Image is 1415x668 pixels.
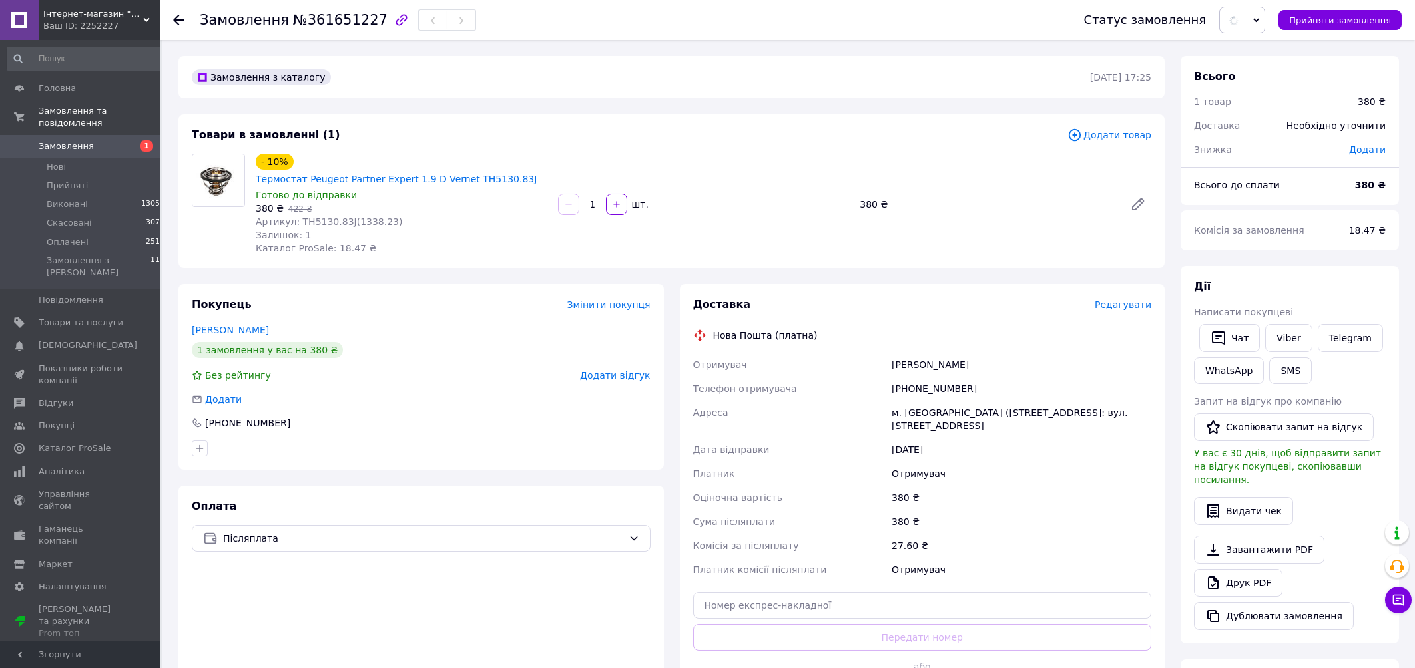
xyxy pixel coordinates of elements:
span: Гаманець компанії [39,523,123,547]
span: Каталог ProSale [39,442,111,454]
a: Telegram [1318,324,1383,352]
div: 380 ₴ [889,486,1154,510]
span: Скасовані [47,217,92,229]
span: Редагувати [1095,299,1151,310]
span: Додати [205,394,242,405]
span: Знижка [1194,144,1232,155]
div: 380 ₴ [889,510,1154,534]
time: [DATE] 17:25 [1090,72,1151,83]
span: Замовлення [39,140,94,152]
span: Адреса [693,407,728,418]
span: Інтернет-магазин "TopCar" [43,8,143,20]
span: Сума післяплати [693,516,776,527]
div: 1 замовлення у вас на 380 ₴ [192,342,343,358]
span: Додати товар [1067,128,1151,142]
span: Повідомлення [39,294,103,306]
span: Оціночна вартість [693,492,782,503]
span: 13057 [141,198,164,210]
span: Маркет [39,558,73,570]
span: Каталог ProSale: 18.47 ₴ [256,243,376,253]
span: Покупці [39,420,75,432]
div: Повернутися назад [173,13,184,27]
span: [PERSON_NAME] та рахунки [39,603,123,640]
span: 1 товар [1194,96,1231,107]
span: Написати покупцеві [1194,307,1293,317]
div: [PERSON_NAME] [889,353,1154,377]
span: Прийняти замовлення [1289,15,1391,25]
div: 380 ₴ [854,195,1119,214]
span: Виконані [47,198,88,210]
div: 27.60 ₴ [889,534,1154,558]
input: Пошук [7,47,166,71]
button: Чат [1199,324,1260,352]
span: Готово до відправки [256,190,357,200]
a: Друк PDF [1194,569,1282,597]
span: Оплачені [47,236,89,248]
button: SMS [1269,357,1312,384]
span: Платник [693,468,735,479]
span: Дії [1194,280,1211,293]
span: Доставка [693,298,751,311]
span: Платник комісії післяплати [693,564,827,575]
span: Всього до сплати [1194,180,1280,190]
a: Редагувати [1125,191,1151,218]
span: Показники роботи компанії [39,363,123,387]
div: - 10% [256,154,294,170]
span: 422 ₴ [288,204,312,214]
button: Дублювати замовлення [1194,602,1354,630]
span: [DEMOGRAPHIC_DATA] [39,339,137,351]
span: Комісія за післяплату [693,540,799,551]
div: Prom топ [39,627,123,639]
div: Статус замовлення [1084,13,1207,27]
b: 380 ₴ [1355,180,1386,190]
div: Замовлення з каталогу [192,69,331,85]
div: шт. [629,198,650,211]
span: 18.47 ₴ [1349,225,1386,236]
span: Замовлення з [PERSON_NAME] [47,255,150,279]
span: №361651227 [293,12,388,28]
span: 115 [150,255,164,279]
img: Термостат Peugeot Partner Expert 1.9 D Vernet TH5130.83J [192,161,244,200]
input: Номер експрес-накладної [693,592,1152,619]
span: У вас є 30 днів, щоб відправити запит на відгук покупцеві, скопіювавши посилання. [1194,448,1381,485]
span: Комісія за замовлення [1194,225,1304,236]
span: Всього [1194,70,1235,83]
span: Залишок: 1 [256,230,312,240]
div: Необхідно уточнити [1278,111,1394,140]
span: Управління сайтом [39,488,123,512]
span: Відгуки [39,397,73,409]
div: [PHONE_NUMBER] [204,417,292,430]
div: м. [GEOGRAPHIC_DATA] ([STREET_ADDRESS]: вул. [STREET_ADDRESS] [889,401,1154,438]
span: Післяплата [223,531,623,546]
span: Отримувач [693,359,747,370]
a: [PERSON_NAME] [192,325,269,335]
span: Запит на відгук про компанію [1194,396,1342,407]
span: Товари в замовленні (1) [192,128,340,141]
span: Замовлення та повідомлення [39,105,160,129]
span: 380 ₴ [256,203,284,214]
a: Viber [1265,324,1312,352]
div: Отримувач [889,558,1154,582]
div: 380 ₴ [1358,95,1386,108]
span: Додати [1349,144,1386,155]
span: Змінити покупця [567,299,651,310]
span: Артикул: TH5130.83J(1338.23) [256,216,403,227]
div: [PHONE_NUMBER] [889,377,1154,401]
span: Головна [39,83,76,94]
button: Прийняти замовлення [1278,10,1402,30]
div: Ваш ID: 2252227 [43,20,160,32]
span: Налаштування [39,581,107,593]
span: Товари та послуги [39,317,123,329]
span: Доставка [1194,120,1240,131]
span: Замовлення [200,12,289,28]
span: 2518 [146,236,164,248]
span: Телефон отримувача [693,383,797,394]
span: Дата відправки [693,444,770,455]
span: Покупець [192,298,252,311]
button: Чат з покупцем [1385,587,1412,613]
span: Додати відгук [580,370,650,381]
button: Скопіювати запит на відгук [1194,413,1374,441]
span: 1 [140,140,153,152]
div: [DATE] [889,438,1154,462]
a: Завантажити PDF [1194,536,1324,564]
